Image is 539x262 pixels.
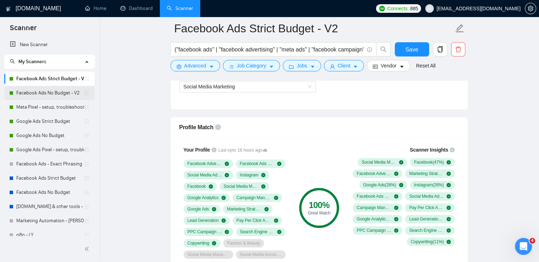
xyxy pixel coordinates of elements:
span: check-circle [221,196,226,200]
a: dashboardDashboard [120,5,153,11]
span: check-circle [264,207,269,211]
a: Meta Pixel - setup, troubleshooting, tracking [16,100,84,114]
a: Google Ads No Budget [16,129,84,143]
li: Marketing Automation - Lilia Y. [4,214,95,228]
span: holder [84,218,90,224]
span: Job Category [237,62,266,70]
span: Save [405,45,418,54]
span: info-circle [212,147,217,152]
span: Social Media Marketing [184,84,235,89]
span: delete [451,46,465,53]
a: setting [525,6,536,11]
li: Facebook Ads Strict Budget - V2 [4,72,95,86]
span: check-circle [394,228,398,233]
input: Scanner name... [174,20,454,37]
span: PPC Campaign Setup & Management [187,229,222,235]
span: Social Media Management [187,252,229,257]
span: Connects: [387,5,409,12]
span: caret-down [399,64,404,69]
a: Marketing Automation - [PERSON_NAME] [16,214,84,228]
span: folder [289,64,294,69]
span: Fashion & Beauty [227,240,260,246]
span: check-circle [212,241,216,245]
span: 885 [410,5,418,12]
input: Search Freelance Jobs... [175,45,364,54]
span: Copywriting [187,240,209,246]
button: copy [433,42,447,56]
button: delete [451,42,465,56]
span: check-circle [277,162,281,166]
span: check-circle [277,230,281,234]
span: info-circle [215,124,221,130]
button: Save [395,42,429,56]
a: searchScanner [167,5,193,11]
span: idcard [373,64,378,69]
span: check-circle [447,183,451,187]
span: info-circle [367,47,372,52]
span: Profile Match [179,124,214,130]
span: Search Engine Marketing [240,229,275,235]
span: Facebook Ads Manager ( 23 %) [356,193,391,199]
span: holder [84,232,90,238]
li: n8n - LY [4,228,95,242]
span: check-circle [394,217,398,221]
span: edit [455,24,464,33]
a: New Scanner [10,38,89,52]
span: setting [176,64,181,69]
li: Facebook Ads - Exact Phrasing [4,157,95,171]
span: My Scanners [10,59,46,65]
span: Lead Generation ( 15 %) [409,216,444,222]
span: Search Engine Marketing ( 13 %) [409,228,444,233]
span: check-circle [399,183,403,187]
span: holder [84,76,90,82]
span: Facebook Ads Manager [240,161,275,167]
span: check-circle [261,173,265,177]
span: Marketing Strategy ( 32 %) [409,171,444,176]
span: Scanner [4,23,42,38]
span: holder [84,119,90,124]
button: folderJobscaret-down [283,60,321,71]
a: Facebook Ads - Exact Phrasing [16,157,84,171]
img: upwork-logo.png [379,6,385,11]
span: Lead Generation [187,218,219,223]
span: Google Ads [187,206,209,212]
span: Google Analytics ( 15 %) [356,216,391,222]
span: Pay Per Click Advertising ( 17 %) [409,205,444,211]
span: Facebook ( 47 %) [414,159,444,165]
span: holder [84,190,90,195]
span: holder [84,104,90,110]
span: check-circle [209,184,213,189]
span: check-circle [447,194,451,198]
span: Social Media Account Setup [240,252,282,257]
a: Reset All [416,62,436,70]
span: Advanced [184,62,206,70]
span: Vendor [381,62,396,70]
span: check-circle [447,160,451,164]
iframe: Intercom live chat [515,238,532,255]
span: double-left [84,245,91,252]
span: Instagram [240,172,259,178]
button: idcardVendorcaret-down [367,60,410,71]
span: bars [229,64,234,69]
span: user [330,64,335,69]
button: setting [525,3,536,14]
span: info-circle [450,147,455,152]
span: Copywriting ( 11 %) [411,239,444,245]
a: [DOMAIN_NAME] & other tools - [PERSON_NAME] [16,200,84,214]
span: check-circle [447,217,451,221]
span: user [427,6,432,11]
span: holder [84,175,90,181]
span: check-circle [274,196,278,200]
span: check-circle [221,218,226,223]
span: check-circle [225,230,229,234]
a: homeHome [85,5,106,11]
span: Facebook Advertising [187,161,222,167]
span: check-circle [447,206,451,210]
button: userClientcaret-down [324,60,364,71]
span: Pay Per Click Advertising [236,218,271,223]
span: Facebook Advertising ( 45 %) [356,171,391,176]
li: Google Ads No Budget [4,129,95,143]
span: check-circle [212,207,216,211]
span: check-circle [394,171,398,176]
span: PPC Campaign Setup & Management ( 15 %) [356,228,391,233]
